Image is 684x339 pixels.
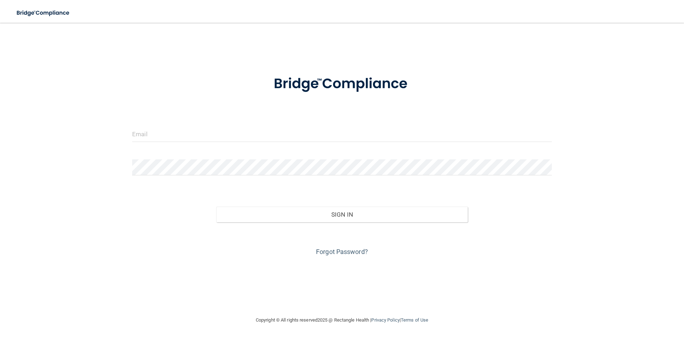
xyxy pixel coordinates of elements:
[316,248,368,255] a: Forgot Password?
[401,317,428,323] a: Terms of Use
[132,126,552,142] input: Email
[371,317,399,323] a: Privacy Policy
[212,309,472,332] div: Copyright © All rights reserved 2025 @ Rectangle Health | |
[216,207,468,222] button: Sign In
[259,65,425,102] img: bridge_compliance_login_screen.278c3ca4.svg
[11,6,76,20] img: bridge_compliance_login_screen.278c3ca4.svg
